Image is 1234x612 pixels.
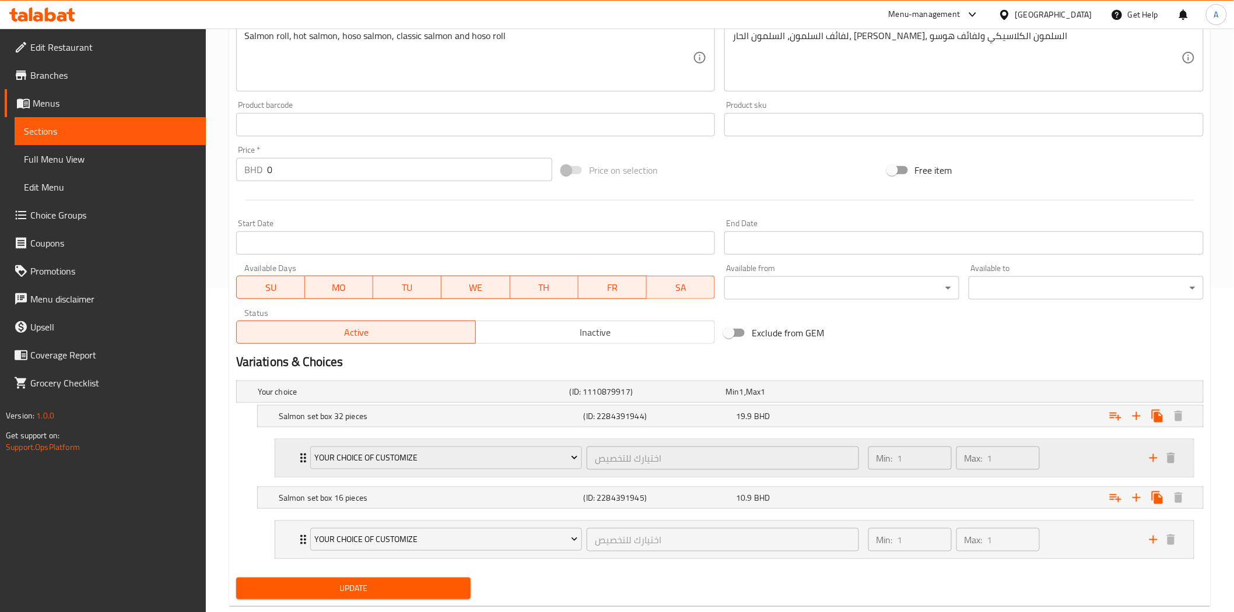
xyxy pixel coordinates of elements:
[969,276,1204,300] div: ​
[15,173,206,201] a: Edit Menu
[1162,449,1180,467] button: delete
[877,451,893,465] p: Min:
[36,408,54,423] span: 1.0.0
[244,30,693,86] textarea: Salmon roll, hot salmon, hoso salmon, classic salmon and hoso roll
[30,292,197,306] span: Menu disclaimer
[236,578,471,599] button: Update
[736,409,752,424] span: 19.9
[1105,487,1126,508] button: Add choice group
[236,321,476,344] button: Active
[739,384,744,399] span: 1
[1145,531,1162,548] button: add
[237,381,1203,402] div: Expand
[6,428,59,443] span: Get support on:
[275,439,1194,477] div: Expand
[579,276,647,299] button: FR
[1105,406,1126,427] button: Add choice group
[510,276,579,299] button: TH
[725,384,739,399] span: Min
[24,180,197,194] span: Edit Menu
[241,324,471,341] span: Active
[267,158,552,181] input: Please enter price
[305,276,373,299] button: MO
[246,581,462,596] span: Update
[30,348,197,362] span: Coverage Report
[515,279,574,296] span: TH
[310,446,582,470] button: Your Choice of Customize
[314,532,578,547] span: Your Choice of Customize
[732,30,1182,86] textarea: لفائف السلمون، السلمون الحار، [PERSON_NAME]، السلمون الكلاسيكي ولفائف هوسو
[236,353,1204,371] h2: Variations & Choices
[30,208,197,222] span: Choice Groups
[583,279,642,296] span: FR
[1015,8,1092,21] div: [GEOGRAPHIC_DATA]
[1126,487,1147,508] button: Add new choice
[1214,8,1219,21] span: A
[570,386,721,398] h5: (ID: 1110879917)
[5,257,206,285] a: Promotions
[15,117,206,145] a: Sections
[30,376,197,390] span: Grocery Checklist
[1147,487,1168,508] button: Clone new choice
[30,40,197,54] span: Edit Restaurant
[265,434,1204,482] li: Expand
[1147,406,1168,427] button: Clone new choice
[754,490,770,505] span: BHD
[1168,406,1189,427] button: Delete Salmon set box 32 pieces
[258,487,1203,508] div: Expand
[446,279,505,296] span: WE
[30,236,197,250] span: Coupons
[236,276,305,299] button: SU
[1145,449,1162,467] button: add
[15,145,206,173] a: Full Menu View
[5,341,206,369] a: Coverage Report
[310,528,582,551] button: Your Choice of Customize
[279,492,579,504] h5: Salmon set box 16 pieces
[5,89,206,117] a: Menus
[589,163,658,177] span: Price on selection
[915,163,952,177] span: Free item
[1168,487,1189,508] button: Delete Salmon set box 16 pieces
[889,8,960,22] div: Menu-management
[5,285,206,313] a: Menu disclaimer
[258,406,1203,427] div: Expand
[746,384,760,399] span: Max
[373,276,441,299] button: TU
[5,229,206,257] a: Coupons
[378,279,437,296] span: TU
[5,33,206,61] a: Edit Restaurant
[877,533,893,547] p: Min:
[24,124,197,138] span: Sections
[481,324,710,341] span: Inactive
[236,113,716,136] input: Please enter product barcode
[965,533,983,547] p: Max:
[724,113,1204,136] input: Please enter product sku
[1162,531,1180,548] button: delete
[725,386,877,398] div: ,
[33,96,197,110] span: Menus
[275,521,1194,558] div: Expand
[30,320,197,334] span: Upsell
[754,409,770,424] span: BHD
[752,326,824,340] span: Exclude from GEM
[5,61,206,89] a: Branches
[30,68,197,82] span: Branches
[314,451,578,465] span: Your Choice of Customize
[736,490,752,505] span: 10.9
[584,410,732,422] h5: (ID: 2284391944)
[279,410,579,422] h5: Salmon set box 32 pieces
[724,276,959,300] div: ​
[24,152,197,166] span: Full Menu View
[475,321,715,344] button: Inactive
[5,369,206,397] a: Grocery Checklist
[30,264,197,278] span: Promotions
[584,492,732,504] h5: (ID: 2284391945)
[761,384,766,399] span: 1
[6,408,34,423] span: Version:
[651,279,710,296] span: SA
[241,279,300,296] span: SU
[965,451,983,465] p: Max:
[244,163,262,177] p: BHD
[258,386,565,398] h5: Your choice
[1126,406,1147,427] button: Add new choice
